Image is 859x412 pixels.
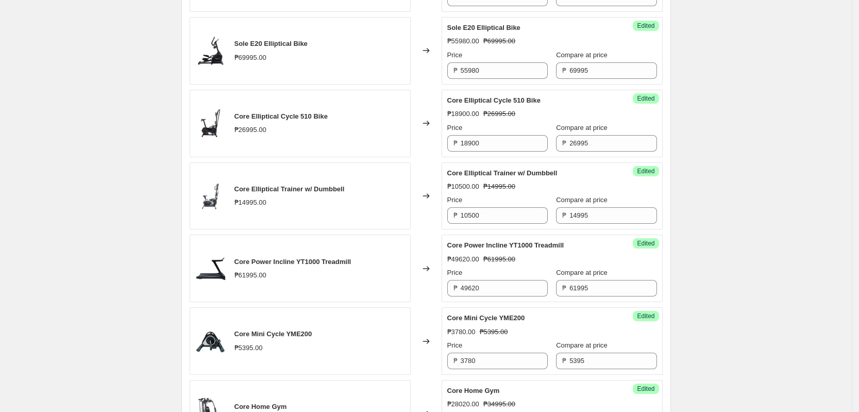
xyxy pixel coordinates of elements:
div: ₱26995.00 [234,125,266,135]
span: ₱ [562,284,566,292]
strike: ₱14995.00 [483,182,515,192]
img: 20210210-DSC02235_80x.png [195,326,226,357]
img: 4_bc5ec993-1e1b-4e20-812c-b0869c54b362_80x.jpg [195,35,226,66]
span: Core Home Gym [234,403,287,410]
span: Edited [637,385,654,393]
span: Core Mini Cycle YME200 [447,314,525,322]
span: Edited [637,239,654,248]
strike: ₱5395.00 [480,327,508,337]
div: ₱69995.00 [234,53,266,63]
span: Edited [637,167,654,175]
span: ₱ [562,357,566,365]
div: ₱55980.00 [447,36,479,46]
span: Price [447,124,463,131]
div: ₱14995.00 [234,197,266,208]
div: ₱28020.00 [447,399,479,409]
span: Edited [637,22,654,30]
strike: ₱26995.00 [483,109,515,119]
img: 1_dfaaba8e-0de9-4625-a496-04df7c9f152b_80x.jpg [195,180,226,211]
div: ₱5395.00 [234,343,263,353]
span: ₱ [562,139,566,147]
strike: ₱61995.00 [483,254,515,265]
div: ₱10500.00 [447,182,479,192]
span: ₱ [562,67,566,74]
span: Core Elliptical Cycle 510 Bike [447,96,541,104]
span: Compare at price [556,51,608,59]
span: ₱ [453,139,458,147]
span: Compare at price [556,196,608,204]
span: ₱ [453,67,458,74]
span: ₱ [453,284,458,292]
img: 1_fe1ba33a-ba57-401d-9cea-742e7c4c9e4a_80x.jpg [195,108,226,139]
span: Compare at price [556,269,608,276]
span: Core Elliptical Trainer w/ Dumbbell [447,169,558,177]
strike: ₱69995.00 [483,36,515,46]
img: de60bad8-d7ce-470b-bc8b-09004beeee97_80x.jpg [195,253,226,284]
span: Edited [637,312,654,320]
span: Compare at price [556,341,608,349]
span: Core Elliptical Trainer w/ Dumbbell [234,185,345,193]
span: Core Home Gym [447,387,500,394]
div: ₱3780.00 [447,327,476,337]
span: Price [447,196,463,204]
span: Core Elliptical Cycle 510 Bike [234,112,328,120]
span: ₱ [453,211,458,219]
div: ₱61995.00 [234,270,266,281]
span: Price [447,341,463,349]
span: Core Mini Cycle YME200 [234,330,312,338]
span: Edited [637,94,654,103]
span: Core Power Incline YT1000 Treadmill [447,241,564,249]
span: ₱ [562,211,566,219]
span: Core Power Incline YT1000 Treadmill [234,258,351,266]
div: ₱18900.00 [447,109,479,119]
span: Sole E20 Elliptical Bike [234,40,308,47]
span: ₱ [453,357,458,365]
span: Compare at price [556,124,608,131]
span: Price [447,269,463,276]
span: Sole E20 Elliptical Bike [447,24,520,31]
strike: ₱34995.00 [483,399,515,409]
span: Price [447,51,463,59]
div: ₱49620.00 [447,254,479,265]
